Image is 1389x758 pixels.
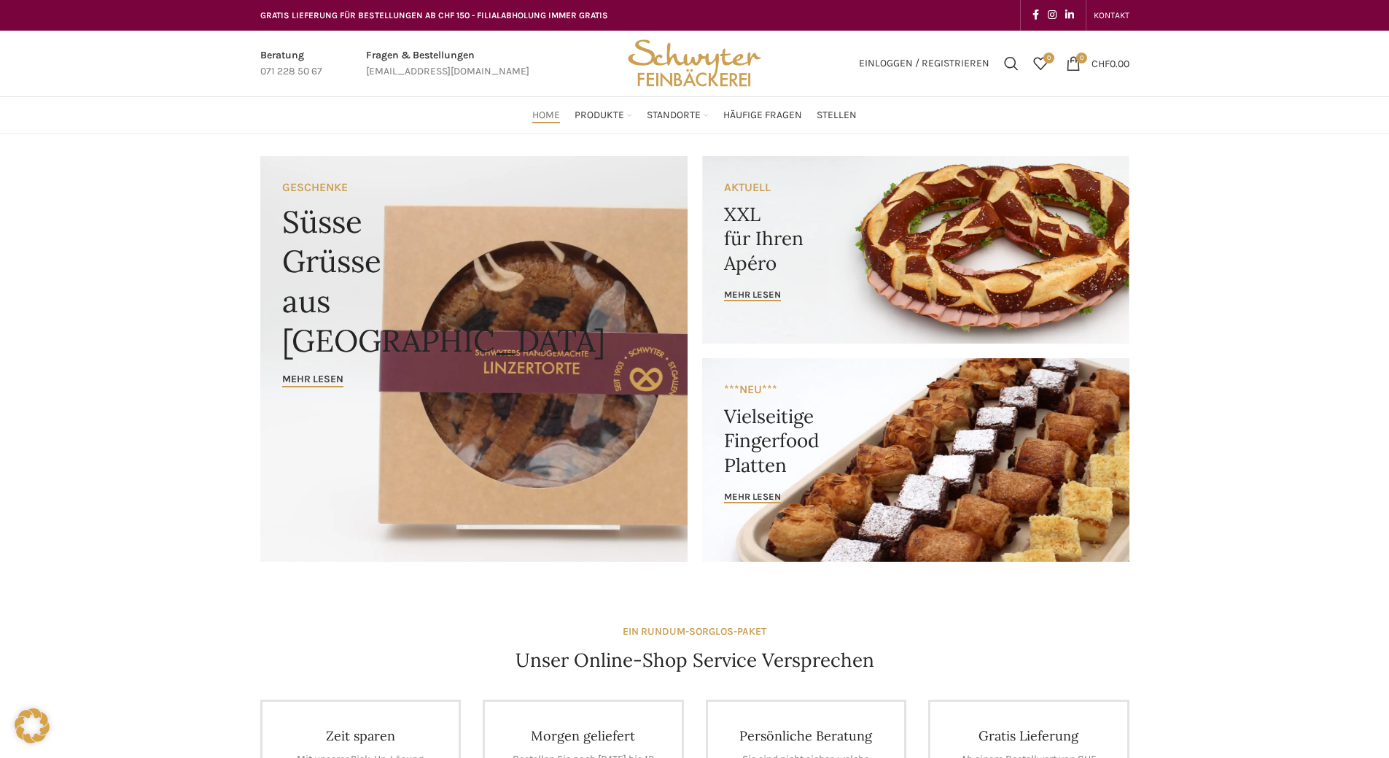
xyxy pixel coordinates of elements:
[284,727,437,744] h4: Zeit sparen
[366,47,529,80] a: Infobox link
[1026,49,1055,78] div: Meine Wunschliste
[575,101,632,130] a: Produkte
[1094,10,1129,20] span: KONTAKT
[532,109,560,123] span: Home
[723,109,802,123] span: Häufige Fragen
[1086,1,1137,30] div: Secondary navigation
[1059,49,1137,78] a: 0 CHF0.00
[1061,5,1078,26] a: Linkedin social link
[515,647,874,673] h4: Unser Online-Shop Service Versprechen
[1092,57,1129,69] bdi: 0.00
[253,101,1137,130] div: Main navigation
[647,101,709,130] a: Standorte
[532,101,560,130] a: Home
[1043,53,1054,63] span: 0
[817,101,857,130] a: Stellen
[817,109,857,123] span: Stellen
[1028,5,1043,26] a: Facebook social link
[952,727,1105,744] h4: Gratis Lieferung
[723,101,802,130] a: Häufige Fragen
[623,31,766,96] img: Bäckerei Schwyter
[260,156,688,562] a: Banner link
[1026,49,1055,78] a: 0
[852,49,997,78] a: Einloggen / Registrieren
[575,109,624,123] span: Produkte
[623,56,766,69] a: Site logo
[859,58,989,69] span: Einloggen / Registrieren
[702,156,1129,344] a: Banner link
[702,358,1129,562] a: Banner link
[623,625,766,638] strong: EIN RUNDUM-SORGLOS-PAKET
[260,10,608,20] span: GRATIS LIEFERUNG FÜR BESTELLUNGEN AB CHF 150 - FILIALABHOLUNG IMMER GRATIS
[507,727,660,744] h4: Morgen geliefert
[1076,53,1087,63] span: 0
[1094,1,1129,30] a: KONTAKT
[1043,5,1061,26] a: Instagram social link
[647,109,701,123] span: Standorte
[997,49,1026,78] a: Suchen
[730,727,883,744] h4: Persönliche Beratung
[260,47,322,80] a: Infobox link
[1092,57,1110,69] span: CHF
